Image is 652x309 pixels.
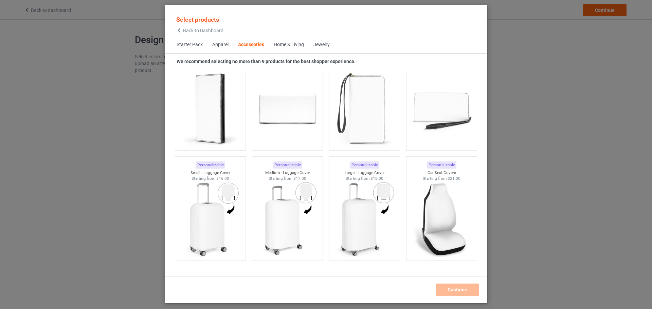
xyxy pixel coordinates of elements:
[329,170,400,176] div: Large - Luggage Cover
[177,59,356,64] strong: We recommend selecting no more than 9 products for the best shopper experience.
[274,41,304,48] div: Home & Living
[216,176,229,181] span: $16.00
[172,37,207,53] span: Starter Pack
[370,176,383,181] span: $18.00
[212,41,229,48] div: Apparel
[180,181,241,257] img: regular.jpg
[238,41,264,48] div: Accessories
[175,170,246,176] div: Small - Luggage Cover
[334,181,395,257] img: regular.jpg
[175,176,246,181] div: Starting from
[329,176,400,181] div: Starting from
[257,181,318,257] img: regular.jpg
[350,161,379,169] div: Personalizable
[257,71,318,147] img: regular.jpg
[406,170,477,176] div: Car Seat Covers
[273,161,302,169] div: Personalizable
[411,71,472,147] img: regular.jpg
[293,176,306,181] span: $17.00
[334,71,395,147] img: regular.jpg
[196,161,225,169] div: Personalizable
[252,176,323,181] div: Starting from
[448,176,460,181] span: $21.00
[427,161,456,169] div: Personalizable
[176,16,219,23] span: Select products
[180,71,241,147] img: regular.jpg
[183,28,223,33] span: Back to Dashboard
[252,170,323,176] div: Medium - Luggage Cover
[313,41,330,48] div: Jewelry
[406,176,477,181] div: Starting from
[411,181,472,257] img: regular.jpg
[175,275,480,283] div: Home & Living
